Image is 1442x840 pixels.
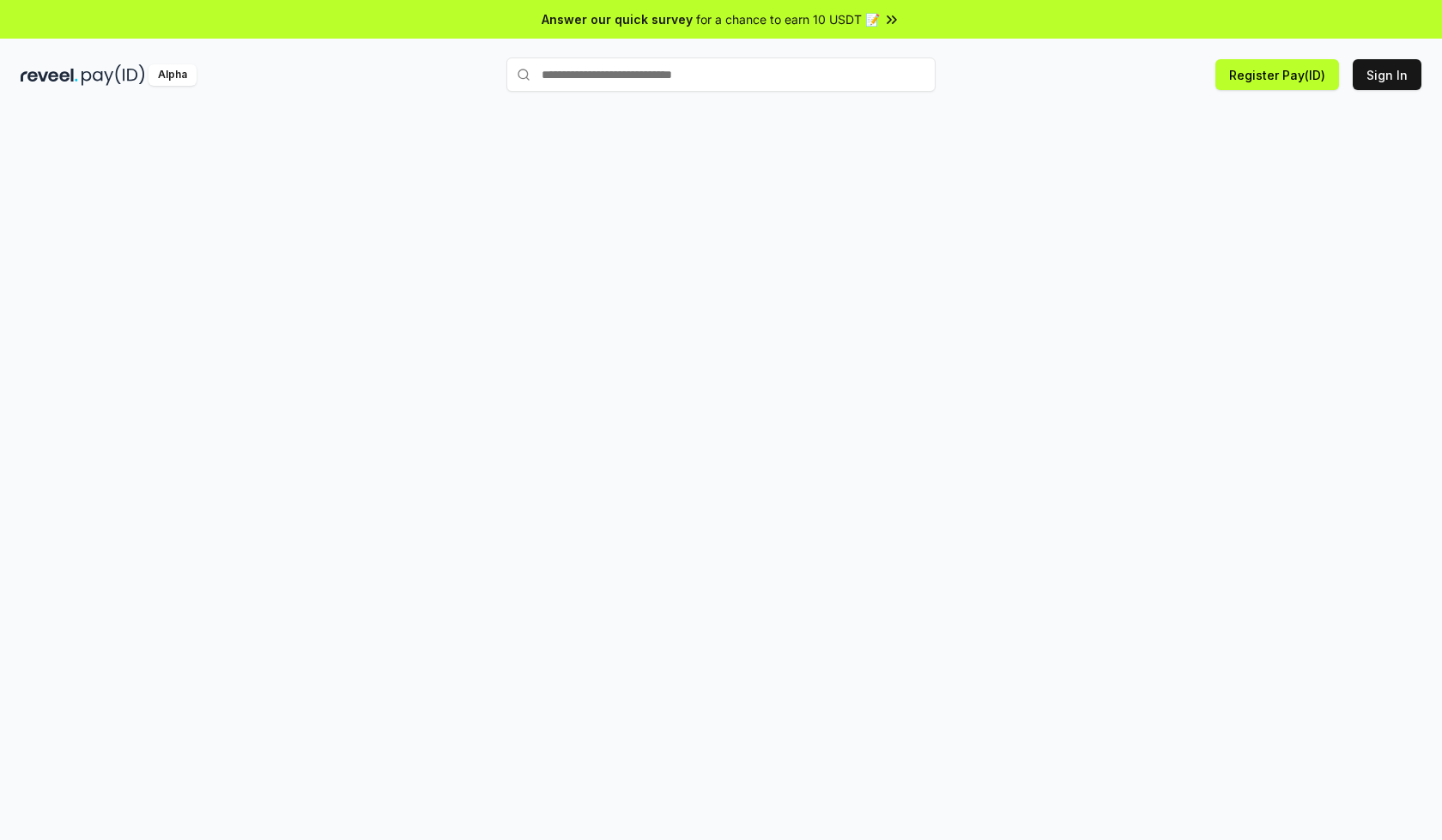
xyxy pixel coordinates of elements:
[21,64,78,86] img: reveel_dark
[1215,59,1339,90] button: Register Pay(ID)
[148,64,197,86] div: Alpha
[1353,59,1421,90] button: Sign In
[542,10,693,28] span: Answer our quick survey
[696,10,880,28] span: for a chance to earn 10 USDT 📝
[82,64,145,86] img: pay_id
